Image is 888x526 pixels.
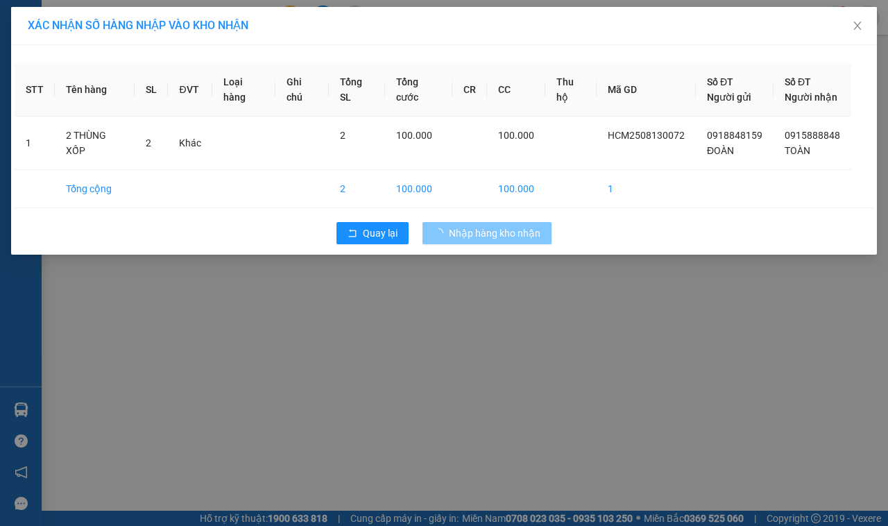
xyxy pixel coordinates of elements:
th: Loại hàng [212,63,275,117]
td: Tổng cộng [55,170,135,208]
span: XÁC NHẬN SỐ HÀNG NHẬP VÀO KHO NHẬN [28,19,248,32]
span: HCM2508130072 [608,130,685,141]
button: rollbackQuay lại [336,222,409,244]
th: Tổng SL [329,63,385,117]
span: 100.000 [498,130,534,141]
button: Close [838,7,877,46]
th: Mã GD [597,63,696,117]
td: 1 [597,170,696,208]
td: 2 [329,170,385,208]
span: rollback [348,228,357,239]
span: ĐOÀN [707,145,734,156]
span: Số ĐT [785,76,811,87]
button: Nhập hàng kho nhận [422,222,552,244]
span: 100.000 [396,130,432,141]
span: 0918848159 [707,130,762,141]
span: loading [434,228,449,238]
span: Nhập hàng kho nhận [449,226,540,241]
th: Ghi chú [275,63,329,117]
span: Người nhận [785,92,837,103]
th: Thu hộ [545,63,597,117]
span: 2 [146,137,151,149]
span: close [852,20,863,31]
th: ĐVT [168,63,212,117]
td: 1 [15,117,55,170]
td: Khác [168,117,212,170]
span: TOÀN [785,145,810,156]
td: 2 THÙNG XỐP [55,117,135,170]
th: CC [487,63,545,117]
span: 2 [340,130,345,141]
th: STT [15,63,55,117]
td: 100.000 [487,170,545,208]
span: 0915888848 [785,130,840,141]
th: CR [452,63,487,117]
td: 100.000 [385,170,452,208]
th: Tổng cước [385,63,452,117]
th: SL [135,63,168,117]
span: Số ĐT [707,76,733,87]
span: Người gửi [707,92,751,103]
span: Quay lại [363,226,398,241]
th: Tên hàng [55,63,135,117]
